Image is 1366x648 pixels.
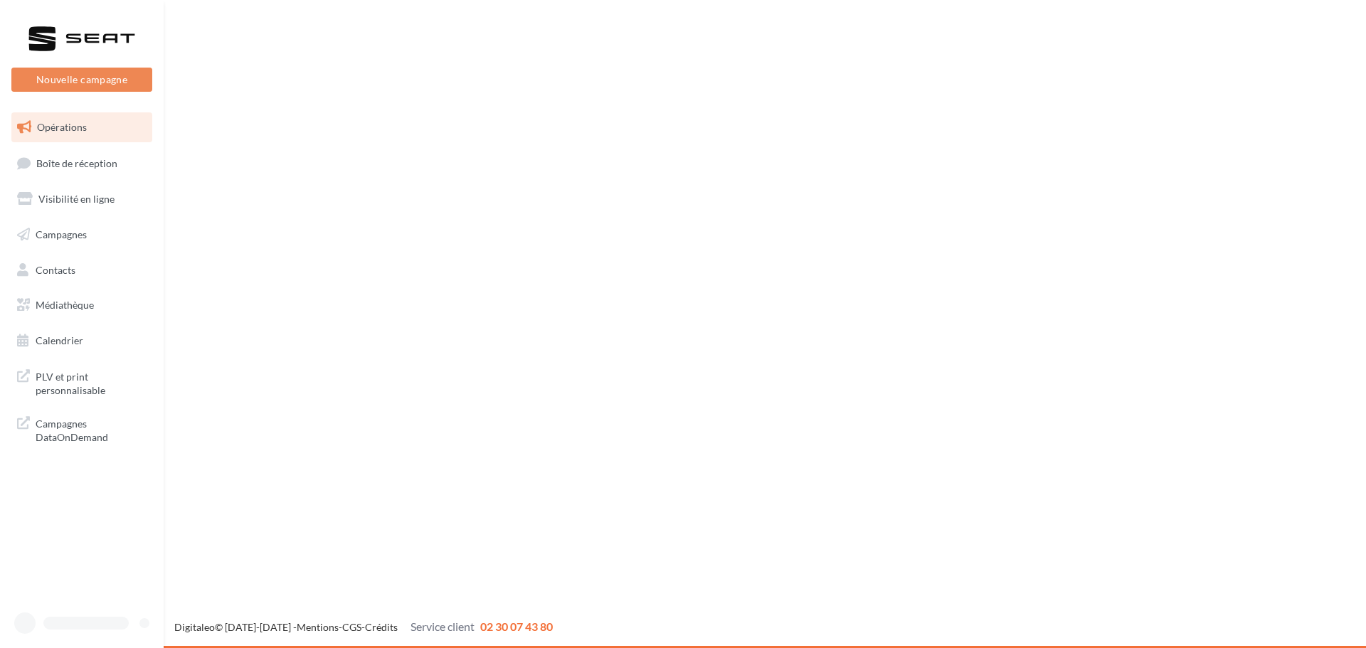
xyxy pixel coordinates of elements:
[174,621,215,633] a: Digitaleo
[37,121,87,133] span: Opérations
[9,408,155,450] a: Campagnes DataOnDemand
[36,367,147,398] span: PLV et print personnalisable
[9,255,155,285] a: Contacts
[9,326,155,356] a: Calendrier
[297,621,339,633] a: Mentions
[36,156,117,169] span: Boîte de réception
[36,228,87,240] span: Campagnes
[480,620,553,633] span: 02 30 07 43 80
[9,220,155,250] a: Campagnes
[38,193,115,205] span: Visibilité en ligne
[36,414,147,445] span: Campagnes DataOnDemand
[365,621,398,633] a: Crédits
[9,148,155,179] a: Boîte de réception
[36,263,75,275] span: Contacts
[9,290,155,320] a: Médiathèque
[342,621,361,633] a: CGS
[9,361,155,403] a: PLV et print personnalisable
[9,184,155,214] a: Visibilité en ligne
[36,299,94,311] span: Médiathèque
[411,620,475,633] span: Service client
[174,621,553,633] span: © [DATE]-[DATE] - - -
[9,112,155,142] a: Opérations
[36,334,83,346] span: Calendrier
[11,68,152,92] button: Nouvelle campagne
